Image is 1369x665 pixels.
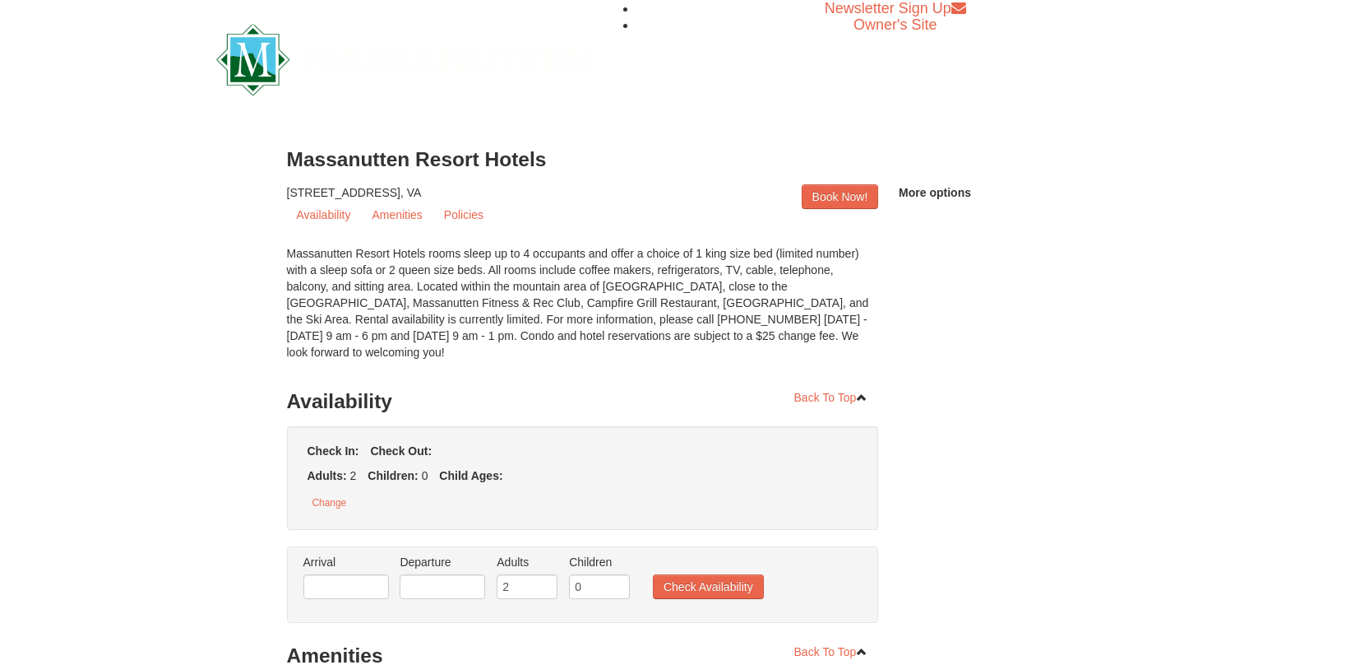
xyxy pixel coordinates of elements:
[434,202,493,227] a: Policies
[370,444,432,458] strong: Check Out:
[853,16,937,33] a: Owner's Site
[784,385,879,410] a: Back To Top
[400,554,485,570] label: Departure
[362,202,432,227] a: Amenities
[569,554,630,570] label: Children
[784,639,879,664] a: Back To Top
[899,186,971,199] span: More options
[287,385,879,418] h3: Availability
[497,554,557,570] label: Adults
[303,554,389,570] label: Arrival
[287,143,1083,176] h3: Massanutten Resort Hotels
[653,574,764,599] button: Check Availability
[439,469,502,482] strong: Child Ages:
[368,469,418,482] strong: Children:
[303,492,356,514] button: Change
[422,469,428,482] span: 0
[802,184,879,209] a: Book Now!
[216,38,593,77] a: Massanutten Resort
[287,202,361,227] a: Availability
[308,444,359,458] strong: Check In:
[350,469,357,482] span: 2
[308,469,347,482] strong: Adults:
[287,245,879,377] div: Massanutten Resort Hotels rooms sleep up to 4 occupants and offer a choice of 1 king size bed (li...
[216,24,593,95] img: Massanutten Resort Logo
